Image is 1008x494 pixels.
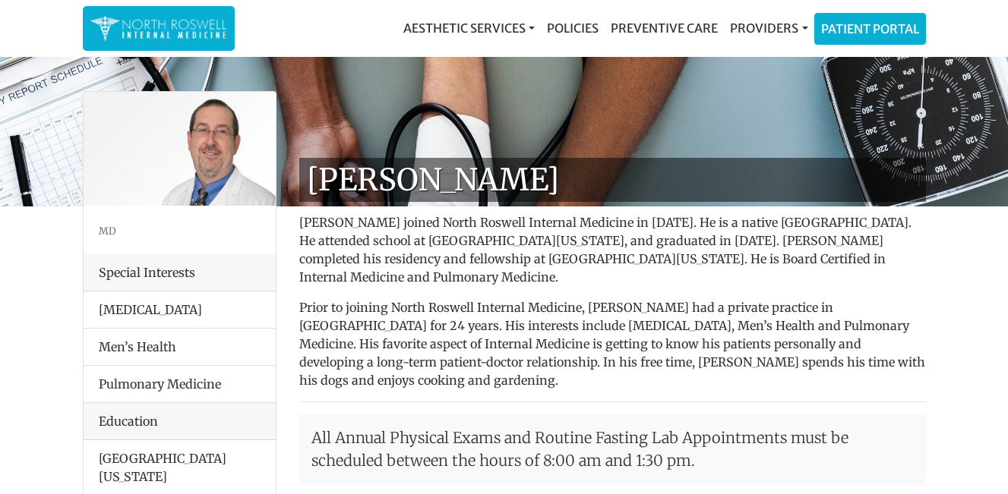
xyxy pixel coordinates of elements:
[84,92,276,206] img: Dr. George Kanes
[84,328,276,366] li: Men’s Health
[299,213,926,286] p: [PERSON_NAME] joined North Roswell Internal Medicine in [DATE]. He is a native [GEOGRAPHIC_DATA]....
[84,254,276,291] div: Special Interests
[84,403,276,440] div: Education
[299,158,926,202] h1: [PERSON_NAME]
[299,298,926,389] p: Prior to joining North Roswell Internal Medicine, [PERSON_NAME] had a private practice in [GEOGRA...
[397,13,541,43] a: Aesthetic Services
[541,13,605,43] a: Policies
[815,14,925,44] a: Patient Portal
[724,13,814,43] a: Providers
[84,291,276,329] li: [MEDICAL_DATA]
[299,414,926,484] p: All Annual Physical Exams and Routine Fasting Lab Appointments must be scheduled between the hour...
[84,365,276,403] li: Pulmonary Medicine
[99,225,116,237] small: MD
[90,14,227,43] img: North Roswell Internal Medicine
[605,13,724,43] a: Preventive Care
